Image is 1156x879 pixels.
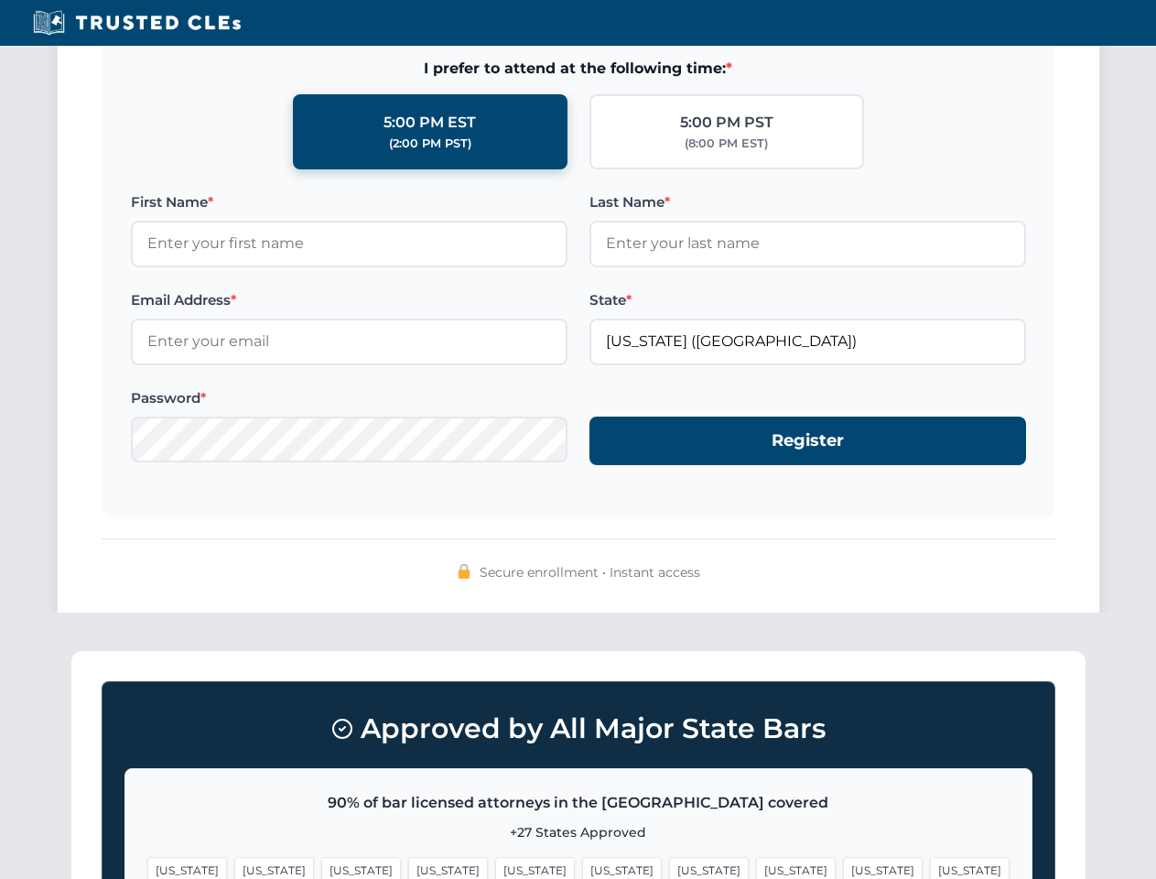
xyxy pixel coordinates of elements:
[457,564,471,579] img: 🔒
[131,221,567,266] input: Enter your first name
[131,319,567,364] input: Enter your email
[131,289,567,311] label: Email Address
[589,221,1026,266] input: Enter your last name
[589,417,1026,465] button: Register
[131,57,1026,81] span: I prefer to attend at the following time:
[480,562,700,582] span: Secure enrollment • Instant access
[685,135,768,153] div: (8:00 PM EST)
[389,135,471,153] div: (2:00 PM PST)
[147,822,1010,842] p: +27 States Approved
[131,387,567,409] label: Password
[27,9,246,37] img: Trusted CLEs
[680,111,773,135] div: 5:00 PM PST
[589,289,1026,311] label: State
[589,319,1026,364] input: Florida (FL)
[384,111,476,135] div: 5:00 PM EST
[147,791,1010,815] p: 90% of bar licensed attorneys in the [GEOGRAPHIC_DATA] covered
[131,191,567,213] label: First Name
[589,191,1026,213] label: Last Name
[124,704,1032,754] h3: Approved by All Major State Bars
